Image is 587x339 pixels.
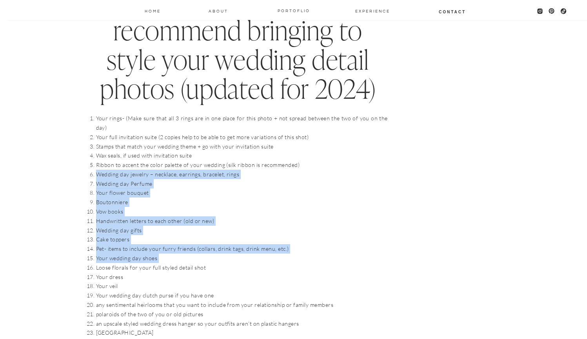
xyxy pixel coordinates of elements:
li: any sentimental heirlooms that you want to include from your relationship or family members [96,300,388,310]
li: [GEOGRAPHIC_DATA] [96,328,388,337]
li: Ribbon to accent the color palette of your wedding (silk ribbon is recommended) [96,160,388,170]
li: polaroids of the two of you or old pictures [96,310,388,319]
li: Your dress [96,272,388,282]
li: Cake toppers [96,235,388,244]
li: Handwritten letters to each other (old or new) [96,216,388,226]
li: Your veil [96,281,388,291]
li: Wax seals, if used with invitation suite [96,151,388,160]
li: Your wedding day clutch purse if you have one [96,291,388,300]
li: an upscale styled wedding dress hanger so your outfits aren’t on plastic hangers [96,319,388,328]
li: Your flower bouquet [96,188,388,198]
li: Your wedding day shoes [96,254,388,263]
li: Your full invitation suite (2 copies help to be able to get more variations of this shot) [96,132,388,142]
li: Wedding day jewelry – necklace, earrings, bracelet, rings [96,170,388,179]
li: Wedding day gifts [96,226,388,235]
a: PORTOFLIO [274,7,313,13]
li: Your rings- (Make sure that all 3 rings are in one place for this photo + not spread between the ... [96,114,388,132]
li: Wedding day Perfume [96,179,388,189]
li: Loose florals for your full styled detail shot [96,263,388,272]
li: Stamps that match your wedding theme + go with your invitation suite [96,142,388,151]
a: Contact [438,8,467,15]
li: Pet- items to include your furry friends (collars, drink tags, drink menu, etc.) [96,244,388,254]
li: Boutonniere [96,198,388,207]
a: About [208,7,229,14]
li: Vow books [96,207,388,216]
a: EXPERIENCE [355,7,384,14]
a: Home [144,7,162,14]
